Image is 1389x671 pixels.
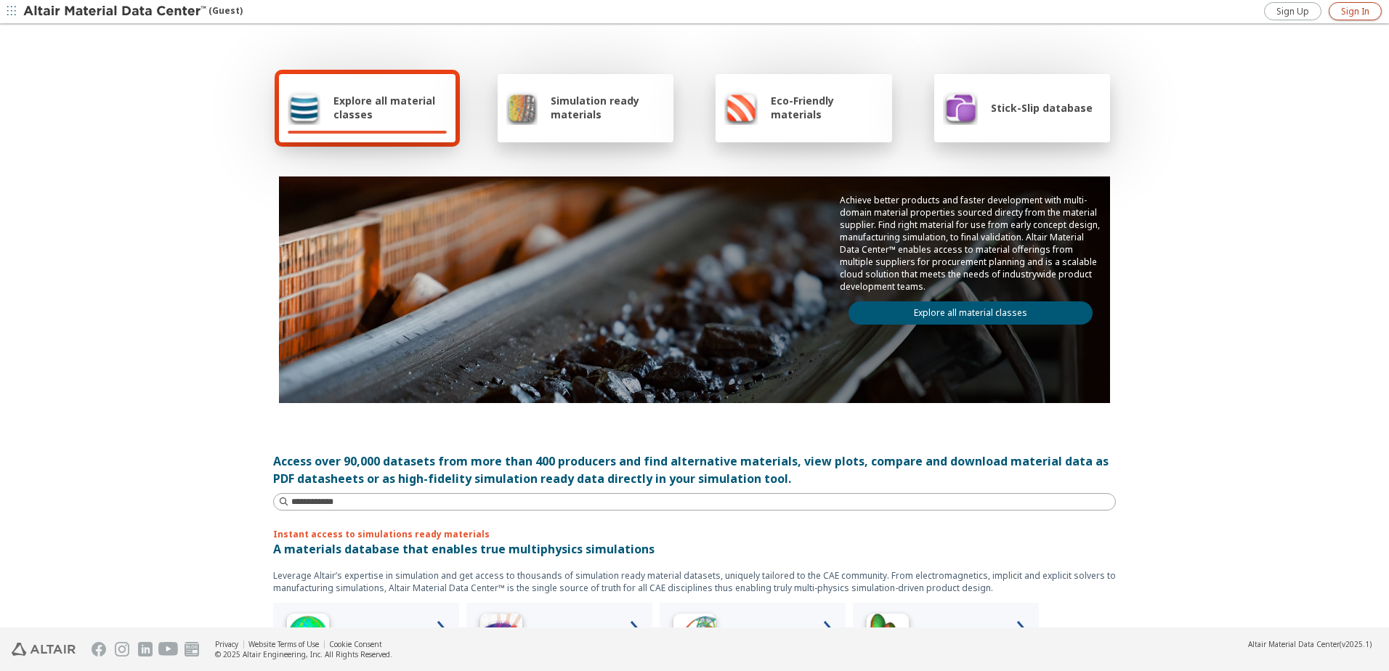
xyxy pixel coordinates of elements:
[288,90,320,125] img: Explore all material classes
[1341,6,1369,17] span: Sign In
[273,569,1116,594] p: Leverage Altair’s expertise in simulation and get access to thousands of simulation ready materia...
[943,90,978,125] img: Stick-Slip database
[329,639,382,649] a: Cookie Consent
[273,540,1116,558] p: A materials database that enables true multiphysics simulations
[1276,6,1309,17] span: Sign Up
[273,452,1116,487] div: Access over 90,000 datasets from more than 400 producers and find alternative materials, view plo...
[551,94,665,121] span: Simulation ready materials
[771,94,883,121] span: Eco-Friendly materials
[506,90,538,125] img: Simulation ready materials
[23,4,208,19] img: Altair Material Data Center
[472,609,530,667] img: Low Frequency Icon
[248,639,319,649] a: Website Terms of Use
[991,101,1093,115] span: Stick-Slip database
[215,639,238,649] a: Privacy
[724,90,758,125] img: Eco-Friendly materials
[1264,2,1321,20] a: Sign Up
[1329,2,1382,20] a: Sign In
[840,194,1101,293] p: Achieve better products and faster development with multi-domain material properties sourced dire...
[333,94,447,121] span: Explore all material classes
[12,643,76,656] img: Altair Engineering
[23,4,243,19] div: (Guest)
[215,649,392,659] div: © 2025 Altair Engineering, Inc. All Rights Reserved.
[859,609,917,667] img: Crash Analyses Icon
[279,609,337,667] img: High Frequency Icon
[849,301,1093,325] a: Explore all material classes
[665,609,724,667] img: Structural Analyses Icon
[1248,639,1340,649] span: Altair Material Data Center
[1248,639,1372,649] div: (v2025.1)
[273,528,1116,540] p: Instant access to simulations ready materials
